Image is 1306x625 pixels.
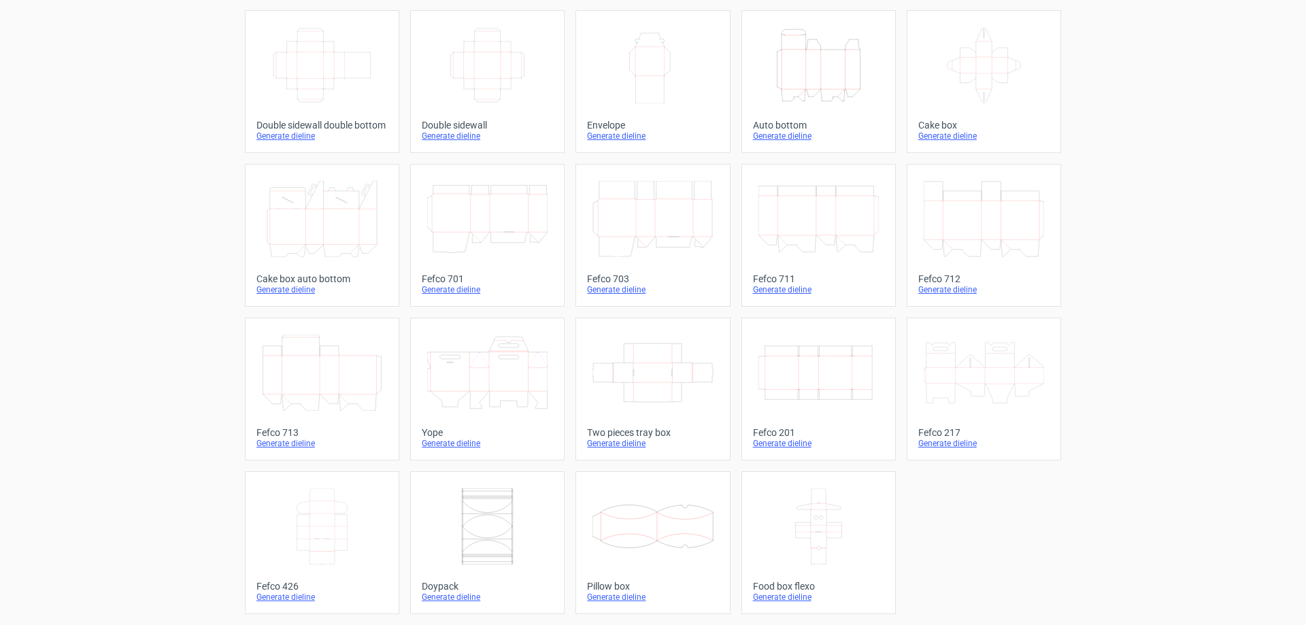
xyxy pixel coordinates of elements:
div: Fefco 701 [422,273,553,284]
div: Fefco 713 [256,427,388,438]
a: Fefco 711Generate dieline [741,164,896,307]
a: Pillow boxGenerate dieline [575,471,730,614]
div: Generate dieline [587,592,718,603]
div: Fefco 426 [256,581,388,592]
a: Fefco 426Generate dieline [245,471,399,614]
div: Generate dieline [918,131,1050,141]
div: Fefco 703 [587,273,718,284]
a: Auto bottomGenerate dieline [741,10,896,153]
div: Doypack [422,581,553,592]
a: DoypackGenerate dieline [410,471,565,614]
a: Double sidewallGenerate dieline [410,10,565,153]
a: Fefco 201Generate dieline [741,318,896,460]
a: YopeGenerate dieline [410,318,565,460]
a: EnvelopeGenerate dieline [575,10,730,153]
div: Fefco 711 [753,273,884,284]
div: Generate dieline [256,131,388,141]
a: Cake box auto bottomGenerate dieline [245,164,399,307]
div: Generate dieline [753,284,884,295]
a: Cake boxGenerate dieline [907,10,1061,153]
a: Fefco 713Generate dieline [245,318,399,460]
div: Generate dieline [587,131,718,141]
a: Fefco 701Generate dieline [410,164,565,307]
div: Generate dieline [753,438,884,449]
div: Generate dieline [753,131,884,141]
div: Generate dieline [422,284,553,295]
div: Generate dieline [587,284,718,295]
div: Fefco 201 [753,427,884,438]
div: Food box flexo [753,581,884,592]
div: Cake box auto bottom [256,273,388,284]
div: Generate dieline [918,438,1050,449]
a: Fefco 703Generate dieline [575,164,730,307]
div: Generate dieline [256,284,388,295]
div: Generate dieline [256,438,388,449]
div: Fefco 217 [918,427,1050,438]
div: Pillow box [587,581,718,592]
a: Double sidewall double bottomGenerate dieline [245,10,399,153]
div: Generate dieline [422,131,553,141]
div: Double sidewall double bottom [256,120,388,131]
div: Auto bottom [753,120,884,131]
div: Generate dieline [918,284,1050,295]
a: Fefco 217Generate dieline [907,318,1061,460]
div: Cake box [918,120,1050,131]
a: Food box flexoGenerate dieline [741,471,896,614]
div: Generate dieline [256,592,388,603]
a: Two pieces tray boxGenerate dieline [575,318,730,460]
div: Two pieces tray box [587,427,718,438]
div: Envelope [587,120,718,131]
div: Yope [422,427,553,438]
div: Fefco 712 [918,273,1050,284]
a: Fefco 712Generate dieline [907,164,1061,307]
div: Generate dieline [753,592,884,603]
div: Generate dieline [422,438,553,449]
div: Generate dieline [422,592,553,603]
div: Generate dieline [587,438,718,449]
div: Double sidewall [422,120,553,131]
